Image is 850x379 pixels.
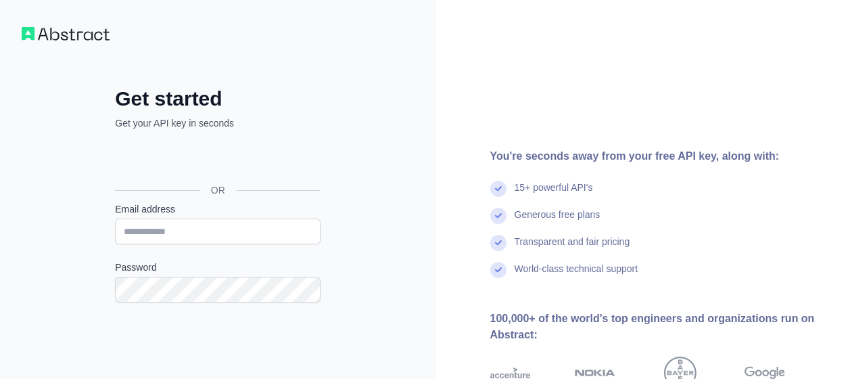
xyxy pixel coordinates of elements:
[490,311,829,343] div: 100,000+ of the world's top engineers and organizations run on Abstract:
[115,261,321,274] label: Password
[490,262,506,278] img: check mark
[108,145,325,175] iframe: Botão "Fazer login com o Google"
[490,208,506,224] img: check mark
[115,202,321,216] label: Email address
[200,183,236,197] span: OR
[490,148,829,164] div: You're seconds away from your free API key, along with:
[515,181,593,208] div: 15+ powerful API's
[115,87,321,111] h2: Get started
[490,181,506,197] img: check mark
[515,235,630,262] div: Transparent and fair pricing
[115,116,321,130] p: Get your API key in seconds
[515,208,600,235] div: Generous free plans
[115,319,321,372] iframe: reCAPTCHA
[490,235,506,251] img: check mark
[515,262,638,289] div: World-class technical support
[22,27,110,41] img: Workflow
